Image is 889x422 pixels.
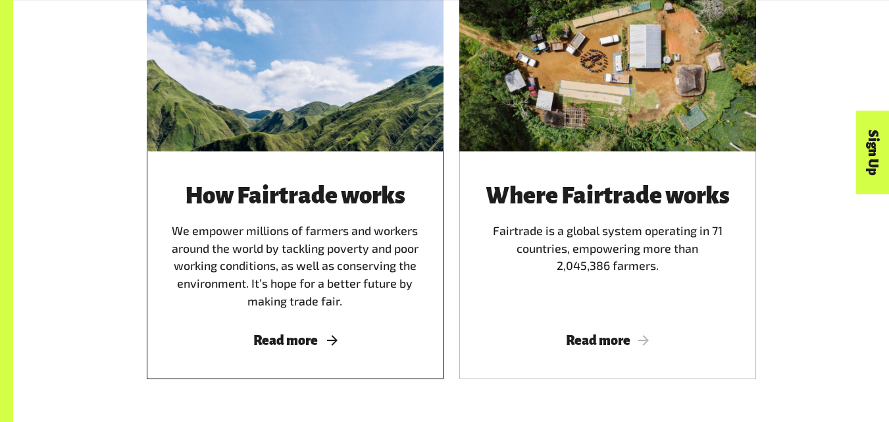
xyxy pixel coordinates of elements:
h3: How Fairtrade works [163,183,428,209]
div: Fairtrade is a global system operating in 71 countries, empowering more than 2,045,386 farmers. [475,183,740,309]
div: We empower millions of farmers and workers around the world by tackling poverty and poor working ... [163,183,428,309]
span: Read more [475,333,740,348]
h3: Where Fairtrade works [475,183,740,209]
span: Read more [163,333,428,348]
